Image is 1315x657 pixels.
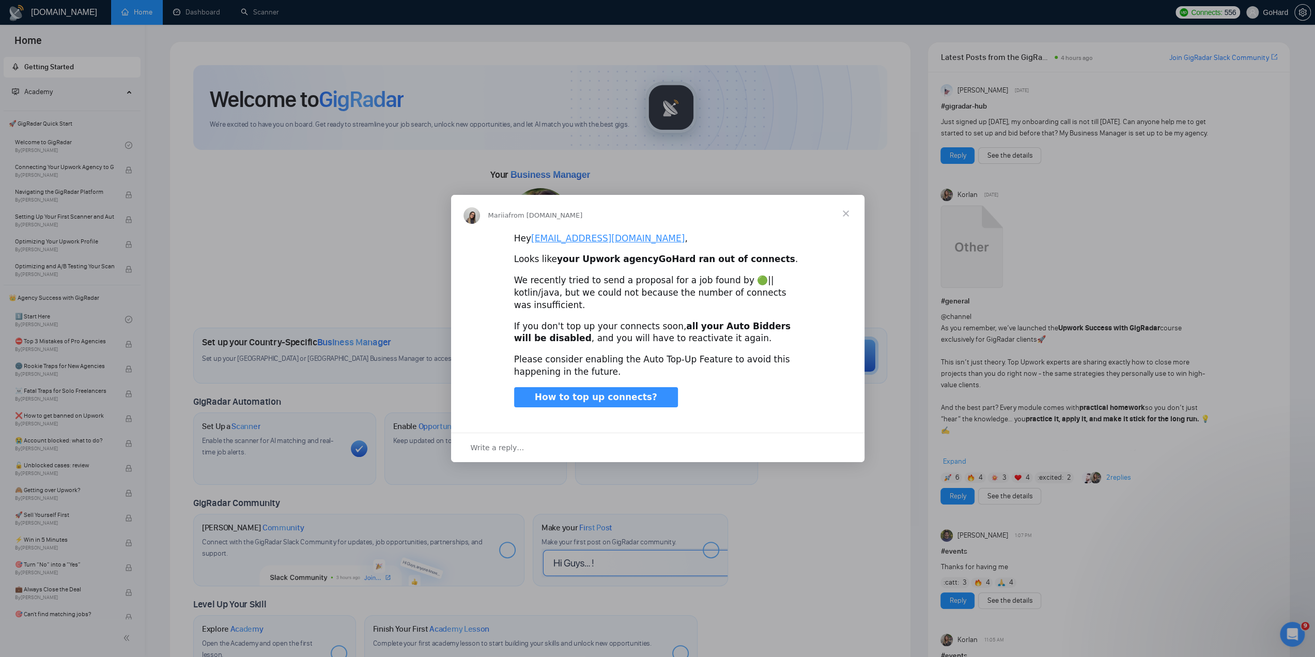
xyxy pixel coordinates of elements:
a: How to top up connects? [514,387,678,408]
span: Mariia [488,211,509,219]
span: from [DOMAIN_NAME] [508,211,582,219]
a: [EMAIL_ADDRESS][DOMAIN_NAME] [531,233,685,243]
div: Looks like . [514,253,801,266]
div: Hey , [514,233,801,245]
div: If you don't top up your connects soon, , and you will have to reactivate it again. [514,320,801,345]
div: Please consider enabling the Auto Top-Up Feature to avoid this happening in the future. [514,354,801,378]
img: Profile image for Mariia [463,207,480,224]
span: Close [827,195,864,232]
div: We recently tried to send a proposal for a job found by 🟢|| kotlin/java, but we could not because... [514,274,801,311]
b: all [686,321,698,331]
div: Open conversation and reply [451,433,864,462]
span: Write a reply… [471,441,524,454]
b: your Upwork agency [557,254,659,264]
b: GoHard ran out of connects [658,254,795,264]
span: How to top up connects? [535,392,657,402]
b: your Auto Bidders will be disabled [514,321,791,344]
